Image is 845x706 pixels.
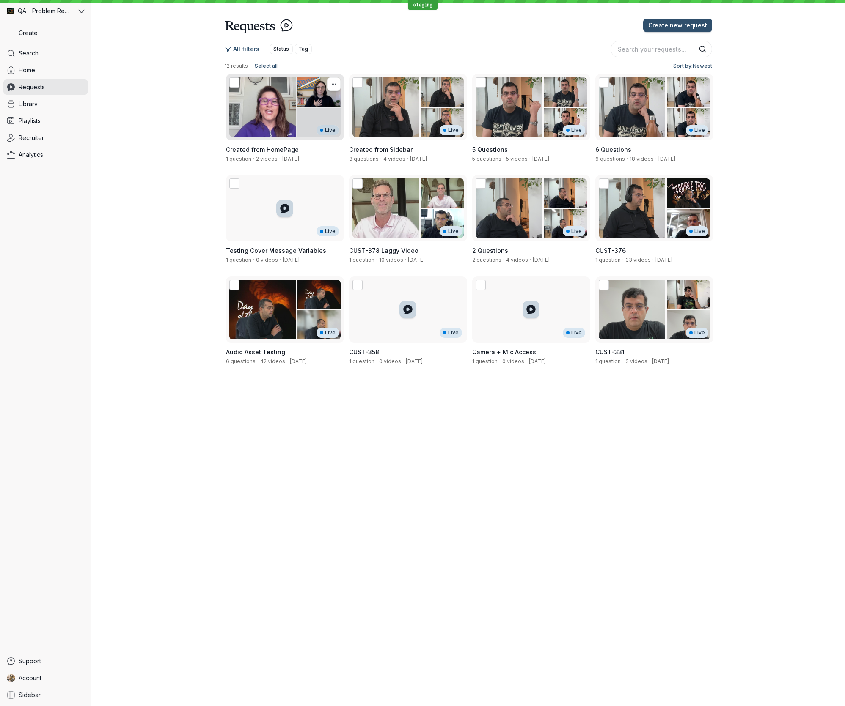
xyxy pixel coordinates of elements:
span: · [374,257,379,263]
span: 2 Questions [472,247,508,254]
span: Home [19,66,35,74]
span: CUST-376 [595,247,626,254]
span: 5 videos [506,156,528,162]
span: Audio Asset Testing [226,348,285,356]
span: 4 videos [506,257,528,263]
span: 2 questions [472,257,501,263]
span: Search [19,49,39,57]
span: · [501,257,506,263]
a: Shez Katrak avatarAccount [3,670,88,686]
span: Account [19,674,41,682]
span: Created by Staging Problem Reproduction [408,257,425,263]
span: Created by Staging Problem Reproduction [533,257,550,263]
span: Camera + Mic Access [472,348,536,356]
span: Created by Staging Problem Reproduction [410,156,427,162]
span: · [528,257,533,263]
button: QA - Problem Reproduction avatarQA - Problem Reproduction [3,3,88,19]
span: · [278,257,283,263]
span: 0 videos [502,358,524,364]
img: QA - Problem Reproduction avatar [7,7,14,15]
span: Sidebar [19,691,41,699]
button: More actions [327,77,341,91]
span: · [647,358,652,365]
span: Created by Staging Problem Reproduction [532,156,549,162]
span: 3 videos [625,358,647,364]
span: 1 question [349,358,374,364]
span: Created by Shez Katrak [290,358,307,364]
span: 0 videos [379,358,401,364]
span: · [501,156,506,162]
span: Select all [255,62,278,70]
div: QA - Problem Reproduction [3,3,77,19]
span: 1 question [349,257,374,263]
button: Status [270,44,293,54]
span: Library [19,100,38,108]
span: · [405,156,410,162]
a: Requests [3,79,88,95]
span: QA - Problem Reproduction [18,7,72,15]
img: Shez Katrak avatar [7,674,15,682]
span: · [379,156,383,162]
span: CUST-331 [595,348,625,356]
a: Sidebar [3,687,88,703]
button: All filters [225,42,265,56]
button: Create [3,25,88,41]
span: Created from Sidebar [349,146,413,153]
span: 10 videos [379,257,403,263]
a: Library [3,96,88,112]
span: 3 questions [349,156,379,162]
a: Support [3,654,88,669]
span: Created by Staging Problem Reproduction [655,257,672,263]
span: 1 question [595,358,621,364]
span: Created from HomePage [226,146,299,153]
span: Created by Shez Katrak [652,358,669,364]
span: · [251,257,256,263]
a: Search [3,46,88,61]
span: 0 videos [256,257,278,263]
span: · [374,358,379,365]
span: · [524,358,529,365]
span: · [403,257,408,263]
span: · [621,358,625,365]
span: 33 videos [625,257,651,263]
span: · [278,156,282,162]
span: · [256,358,260,365]
span: Testing Cover Message Variables [226,247,326,254]
span: Created by Shez Katrak [529,358,546,364]
span: · [528,156,532,162]
span: 1 question [472,358,498,364]
span: 5 questions [472,156,501,162]
span: 4 videos [383,156,405,162]
span: Status [273,45,289,53]
span: · [625,156,630,162]
span: · [401,358,406,365]
span: Create [19,29,38,37]
span: Playlists [19,117,41,125]
a: Playlists [3,113,88,129]
span: 6 questions [226,358,256,364]
button: Sort by:Newest [670,61,712,71]
span: 5 Questions [472,146,508,153]
input: Search your requests... [611,41,712,57]
span: · [654,156,658,162]
span: Created by Staging Problem Reproduction [406,358,423,364]
span: CUST-358 [349,348,379,356]
span: 1 question [226,257,251,263]
span: Support [19,657,41,665]
button: Tag [295,44,312,54]
button: Create new request [643,19,712,32]
span: CUST-378 Laggy Video [349,247,418,254]
span: Requests [19,83,45,91]
span: · [251,156,256,162]
span: Created by Staging Problem Reproduction [283,257,300,263]
span: 6 Questions [595,146,631,153]
span: 1 question [595,257,621,263]
span: 18 videos [630,156,654,162]
span: 42 videos [260,358,285,364]
span: · [498,358,502,365]
span: Analytics [19,151,43,159]
span: Created by Staging Problem Reproduction [282,156,299,162]
a: Analytics [3,147,88,162]
span: 1 question [226,156,251,162]
h1: Requests [225,17,275,34]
